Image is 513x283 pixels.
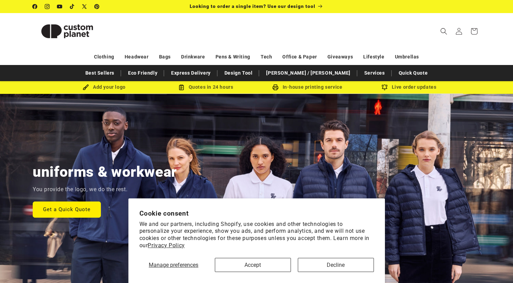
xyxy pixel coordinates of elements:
a: Pens & Writing [216,51,250,63]
a: Lifestyle [363,51,384,63]
img: Custom Planet [33,16,102,47]
a: Quick Quote [395,67,431,79]
a: Umbrellas [395,51,419,63]
a: Drinkware [181,51,205,63]
a: Giveaways [327,51,353,63]
img: In-house printing [272,84,279,90]
a: Headwear [125,51,149,63]
summary: Search [436,24,451,39]
div: Live order updates [358,83,460,91]
a: Best Sellers [82,67,118,79]
a: Design Tool [221,67,256,79]
a: Bags [159,51,171,63]
button: Decline [298,258,374,272]
a: Custom Planet [30,13,104,49]
div: Quotes in 24 hours [155,83,256,91]
img: Order Updates Icon [178,84,185,90]
p: We and our partners, including Shopify, use cookies and other technologies to personalize your ex... [139,221,374,249]
div: In-house printing service [256,83,358,91]
a: Get a Quick Quote [33,201,101,217]
span: Looking to order a single item? Use our design tool [190,3,315,9]
a: Services [361,67,388,79]
a: Office & Paper [282,51,317,63]
div: Add your logo [53,83,155,91]
a: Privacy Policy [148,242,185,249]
a: Express Delivery [168,67,214,79]
img: Order updates [381,84,388,90]
a: Eco Friendly [125,67,161,79]
a: [PERSON_NAME] / [PERSON_NAME] [263,67,354,79]
button: Manage preferences [139,258,208,272]
a: Tech [261,51,272,63]
img: Brush Icon [83,84,89,90]
h2: Cookie consent [139,209,374,217]
button: Accept [215,258,291,272]
span: Manage preferences [149,262,198,268]
a: Clothing [94,51,114,63]
h2: uniforms & workwear [33,163,177,181]
p: You provide the logo, we do the rest. [33,185,127,195]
